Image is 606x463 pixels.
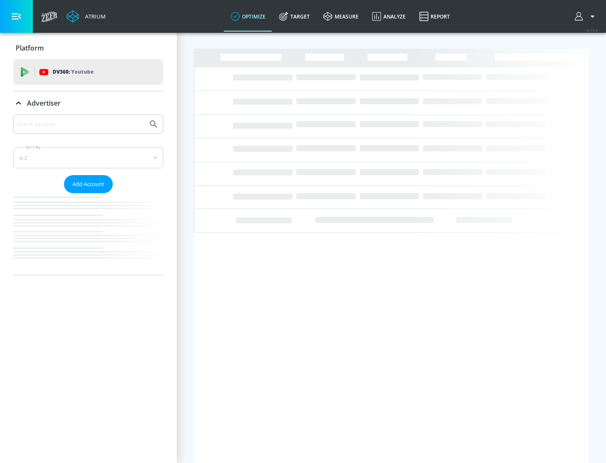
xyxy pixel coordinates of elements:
[412,1,457,32] a: Report
[17,119,144,130] input: Search by name
[224,1,272,32] a: optimize
[13,114,163,275] div: Advertiser
[64,175,113,193] button: Add Account
[71,67,93,76] p: Youtube
[586,28,598,32] span: v 4.25.4
[16,43,44,53] p: Platform
[27,98,61,108] p: Advertiser
[13,193,163,275] nav: list of Advertiser
[13,147,163,168] div: A-Z
[53,67,93,77] p: DV360:
[66,10,106,23] a: Atrium
[272,1,316,32] a: Target
[72,179,104,189] span: Add Account
[82,13,106,20] div: Atrium
[13,36,163,60] div: Platform
[24,144,42,150] label: Sort By
[316,1,365,32] a: measure
[365,1,412,32] a: Analyze
[13,59,163,85] div: DV360: Youtube
[13,91,163,115] div: Advertiser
